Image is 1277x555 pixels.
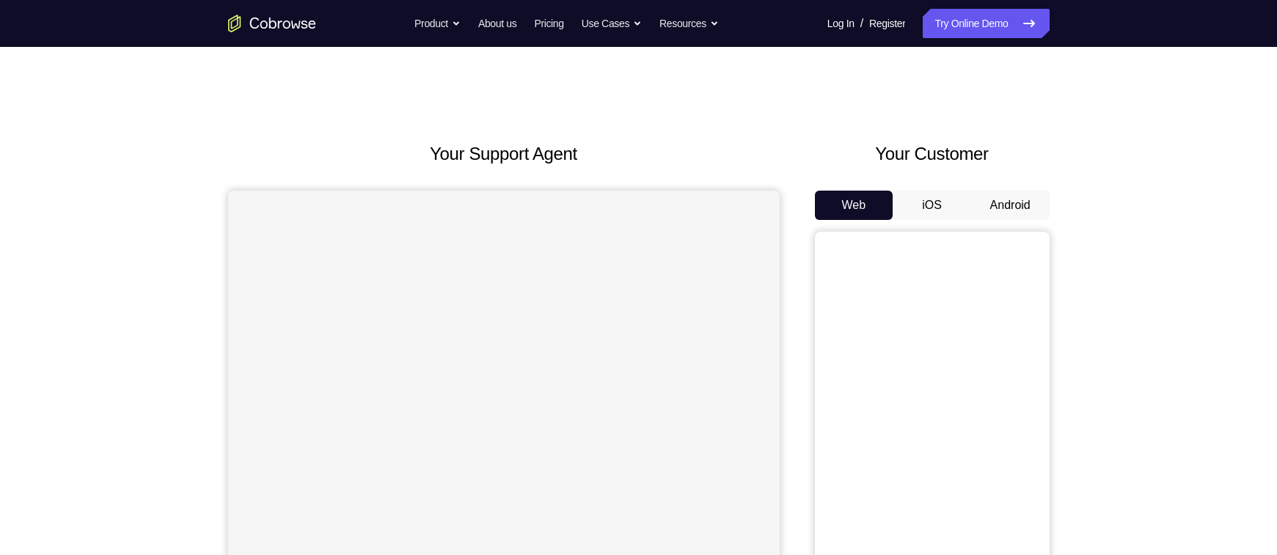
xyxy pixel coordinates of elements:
button: Resources [659,9,719,38]
a: Pricing [534,9,563,38]
a: Register [869,9,905,38]
a: About us [478,9,516,38]
a: Log In [827,9,855,38]
h2: Your Support Agent [228,141,780,167]
button: iOS [893,191,971,220]
h2: Your Customer [815,141,1050,167]
span: / [860,15,863,32]
button: Product [414,9,461,38]
button: Android [971,191,1050,220]
a: Go to the home page [228,15,316,32]
button: Use Cases [582,9,642,38]
a: Try Online Demo [923,9,1049,38]
button: Web [815,191,893,220]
